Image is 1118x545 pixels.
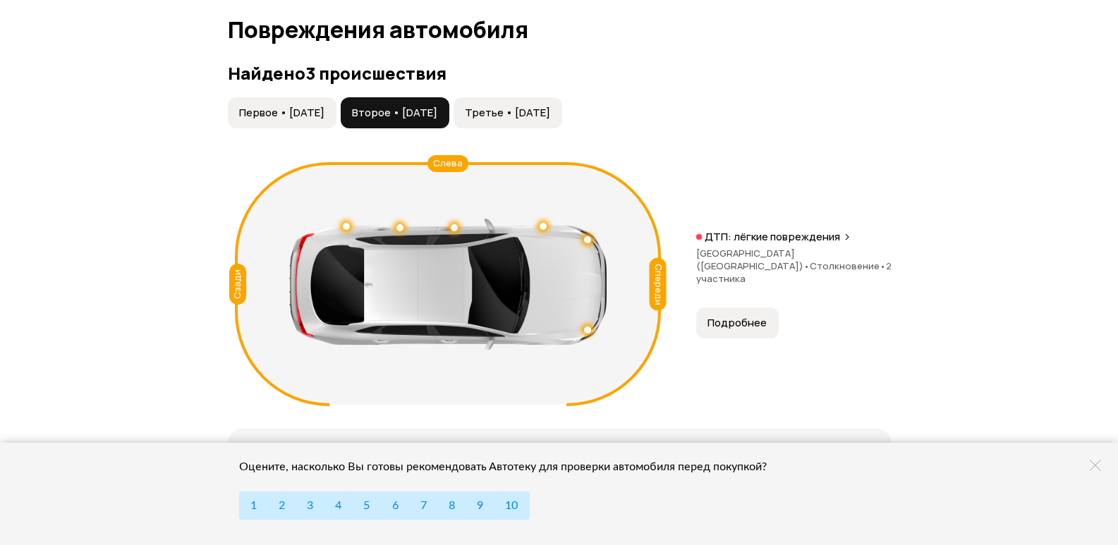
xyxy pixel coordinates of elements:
button: Третье • [DATE] [454,97,562,128]
span: 9 [477,500,483,511]
span: Столкновение [810,259,886,272]
button: 10 [494,491,529,520]
span: Подробнее [707,316,767,330]
button: 8 [437,491,466,520]
button: 9 [466,491,494,520]
span: • [803,259,810,272]
span: 5 [363,500,370,511]
span: 3 [307,500,313,511]
span: Первое • [DATE] [239,106,324,120]
button: Первое • [DATE] [228,97,336,128]
button: Второе • [DATE] [341,97,449,128]
button: 5 [352,491,381,520]
span: 2 участника [696,259,892,285]
span: [GEOGRAPHIC_DATA] ([GEOGRAPHIC_DATA]) [696,247,810,272]
span: 2 [279,500,285,511]
button: 1 [239,491,268,520]
button: 4 [324,491,353,520]
h1: Повреждения автомобиля [228,17,891,42]
span: 10 [505,500,518,511]
div: Сзади [229,264,246,305]
div: Спереди [649,258,666,311]
h3: Найдено 3 происшествия [228,63,891,83]
span: 1 [250,500,257,511]
button: 6 [381,491,410,520]
span: 8 [449,500,455,511]
span: 6 [392,500,399,511]
button: Подробнее [696,307,779,338]
span: 7 [420,500,427,511]
span: 4 [335,500,341,511]
div: Оцените, насколько Вы готовы рекомендовать Автотеку для проверки автомобиля перед покупкой? [239,460,786,474]
span: Второе • [DATE] [352,106,437,120]
button: 7 [409,491,438,520]
button: 2 [267,491,296,520]
button: 3 [296,491,324,520]
div: Слева [427,155,468,172]
span: • [880,259,886,272]
span: Третье • [DATE] [465,106,550,120]
p: ДТП: лёгкие повреждения [705,230,840,244]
